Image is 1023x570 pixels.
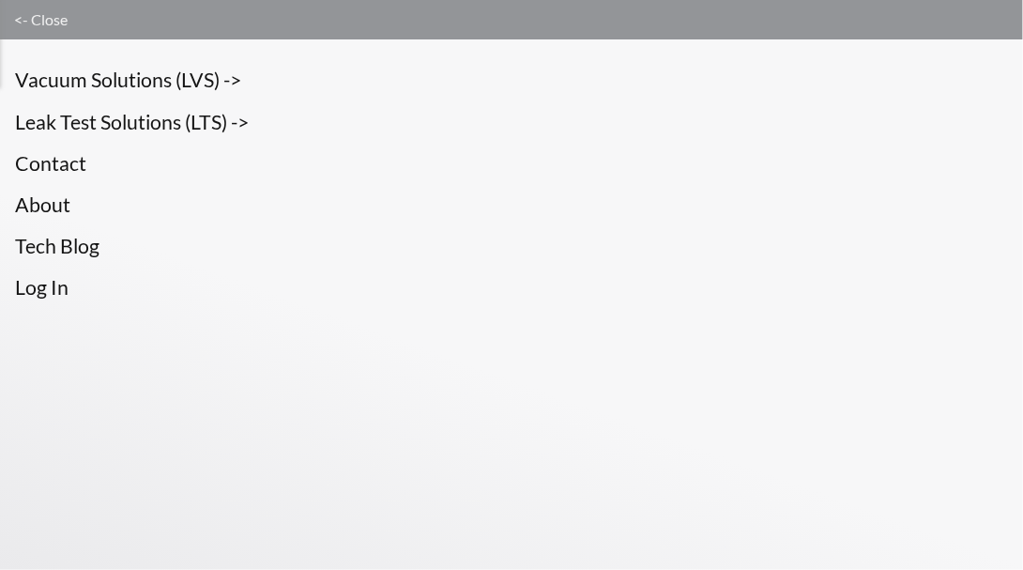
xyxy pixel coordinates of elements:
[15,64,1008,96] a: Vacuum Solutions (LVS) ->
[15,271,1008,303] a: Log In
[15,189,1008,221] a: About
[15,230,1008,262] a: Tech Blog
[15,147,1008,179] a: Contact
[15,106,1008,138] a: Leak Test Solutions (LTS) ->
